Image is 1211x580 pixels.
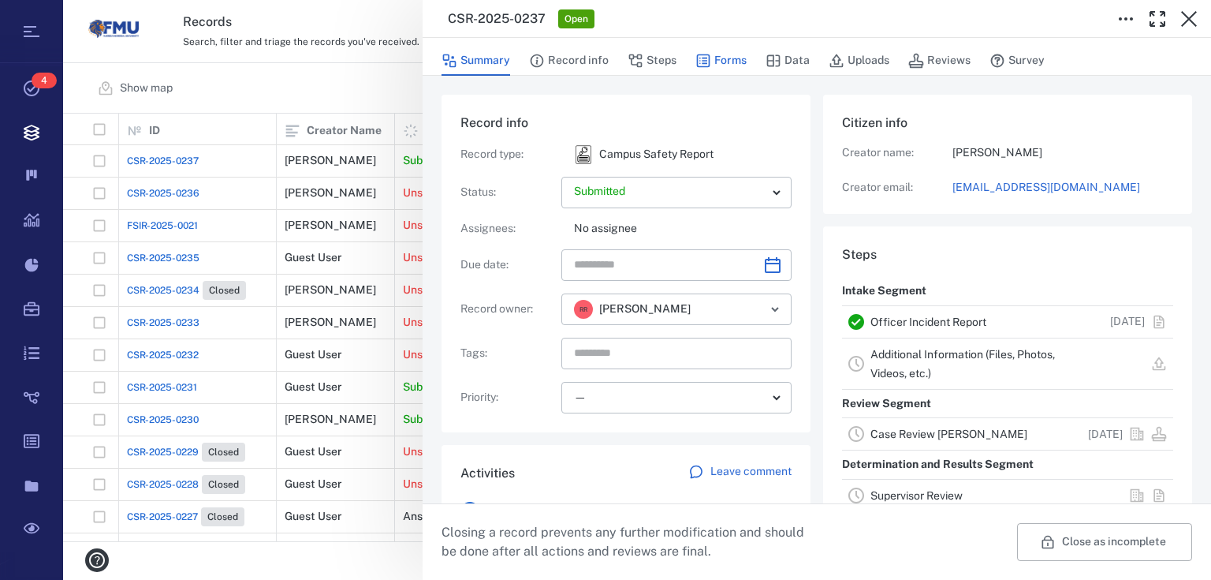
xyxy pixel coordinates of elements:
[460,346,555,361] p: Tags :
[574,221,792,237] p: No assignee
[823,226,1192,576] div: StepsIntake SegmentOfficer Incident Report[DATE]Additional Information (Files, Photos, Videos, et...
[442,523,817,561] p: Closing a record prevents any further modification and should be done after all actions and revie...
[842,390,931,418] p: Review Segment
[989,46,1045,76] button: Survey
[574,388,766,406] div: —
[842,245,1173,264] h6: Steps
[583,502,651,521] span: [DATE] 2:57PM
[460,390,555,406] p: Priority :
[766,46,810,76] button: Data
[574,300,593,319] div: R R
[757,249,788,281] button: Choose date
[908,46,971,76] button: Reviews
[842,180,952,196] p: Creator email:
[460,185,555,200] p: Status :
[710,464,792,480] p: Leave comment
[842,145,952,161] p: Creator name:
[870,489,963,502] a: Supervisor Review
[574,145,593,164] img: icon Campus Safety Report
[1142,3,1173,35] button: Toggle Fullscreen
[952,145,1173,161] p: [PERSON_NAME]
[460,221,555,237] p: Assignees :
[1110,3,1142,35] button: Toggle to Edit Boxes
[870,348,1055,380] a: Additional Information (Files, Photos, Videos, etc.)
[695,46,747,76] button: Forms
[448,9,546,28] h3: CSR-2025-0237
[870,316,986,328] a: Officer Incident Report
[460,464,515,483] h6: Activities
[460,257,555,273] p: Due date :
[1017,523,1192,561] button: Close as incomplete
[1088,427,1123,443] p: [DATE]
[842,114,1173,133] h6: Citizen info
[32,73,57,88] span: 4
[442,95,810,445] div: Record infoRecord type:icon Campus Safety ReportCampus Safety ReportStatus:Assignees:No assigneeD...
[688,464,792,483] a: Leave comment
[1110,314,1145,330] p: [DATE]
[628,46,676,76] button: Steps
[599,147,714,163] p: Campus Safety Report
[574,145,593,164] div: Campus Safety Report
[561,13,591,26] span: Open
[460,301,555,317] p: Record owner :
[442,46,510,76] button: Summary
[599,301,691,317] span: [PERSON_NAME]
[842,451,1034,479] p: Determination and Results Segment
[460,147,555,163] p: Record type :
[1173,3,1205,35] button: Close
[764,298,786,320] button: Open
[842,277,926,305] p: Intake Segment
[529,46,609,76] button: Record info
[574,184,766,200] p: Submitted
[35,11,68,25] span: Help
[952,180,1173,196] a: [EMAIL_ADDRESS][DOMAIN_NAME]
[829,46,889,76] button: Uploads
[460,114,792,133] h6: Record info
[870,428,1027,440] a: Case Review [PERSON_NAME]
[823,95,1192,226] div: Citizen infoCreator name:[PERSON_NAME]Creator email:[EMAIL_ADDRESS][DOMAIN_NAME]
